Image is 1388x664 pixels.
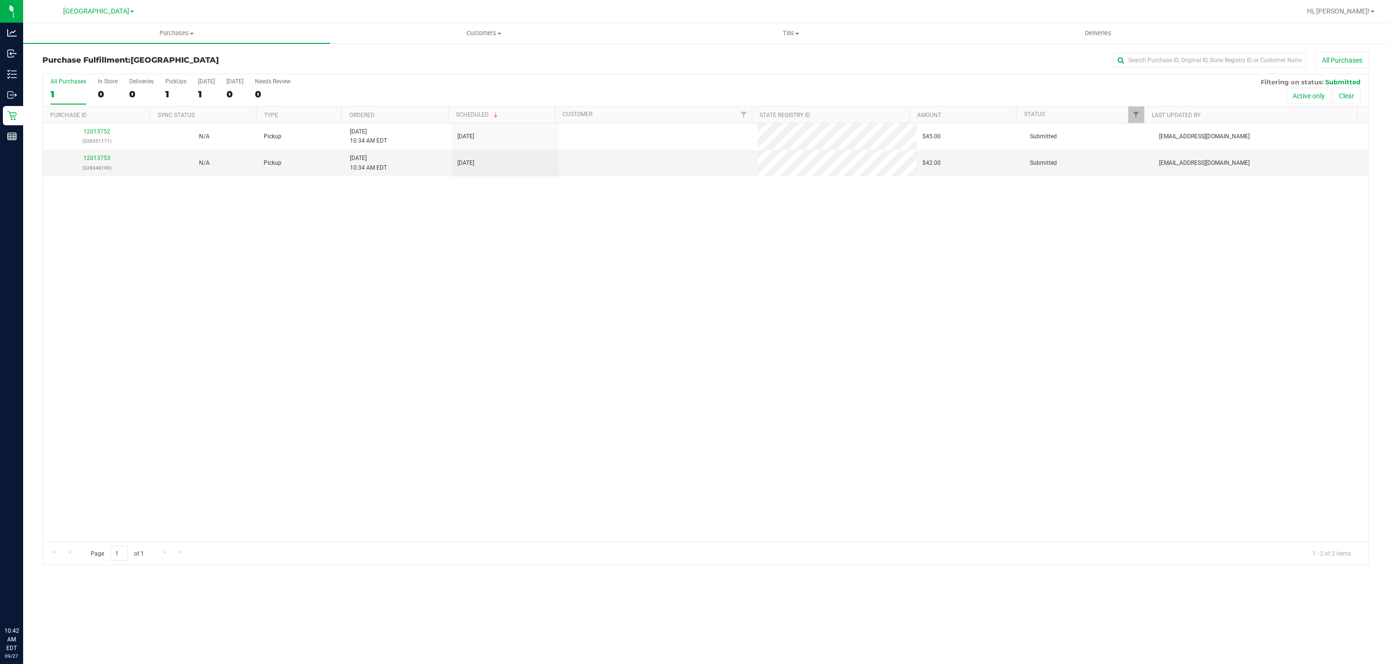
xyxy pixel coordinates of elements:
inline-svg: Reports [7,132,17,141]
span: 1 - 2 of 2 items [1305,546,1359,560]
a: 12013752 [83,128,110,135]
a: Sync Status [158,112,195,119]
span: Filtering on status: [1261,78,1323,86]
a: Status [1024,111,1045,118]
a: Last Updated By [1152,112,1201,119]
button: Active only [1286,88,1331,104]
a: Filter [736,106,752,123]
button: N/A [199,132,210,141]
span: [GEOGRAPHIC_DATA] [131,55,219,65]
inline-svg: Outbound [7,90,17,100]
a: Type [264,112,278,119]
a: Deliveries [945,23,1252,43]
span: Submitted [1030,132,1057,141]
button: Clear [1333,88,1361,104]
p: 10:42 AM EDT [4,626,19,652]
div: In Store [98,78,118,85]
a: Amount [917,112,941,119]
a: Filter [1128,106,1144,123]
a: Tills [637,23,944,43]
div: Deliveries [129,78,154,85]
div: [DATE] [227,78,243,85]
span: $45.00 [922,132,941,141]
div: 0 [227,89,243,100]
iframe: Resource center [10,587,39,616]
p: (328348199) [49,163,145,173]
a: Purchases [23,23,330,43]
span: [DATE] [457,159,474,168]
a: Purchase ID [50,112,87,119]
button: N/A [199,159,210,168]
button: All Purchases [1316,52,1369,68]
inline-svg: Inventory [7,69,17,79]
span: Not Applicable [199,133,210,140]
span: [DATE] 10:34 AM EDT [350,154,387,172]
span: $42.00 [922,159,941,168]
input: 1 [110,546,128,561]
span: [EMAIL_ADDRESS][DOMAIN_NAME] [1159,159,1250,168]
span: Not Applicable [199,159,210,166]
span: Deliveries [1072,29,1124,38]
div: Needs Review [255,78,291,85]
a: Customer [562,111,592,118]
div: [DATE] [198,78,215,85]
span: [GEOGRAPHIC_DATA] [63,7,129,15]
div: 0 [98,89,118,100]
div: All Purchases [51,78,86,85]
inline-svg: Retail [7,111,17,120]
div: 1 [165,89,187,100]
div: PickUps [165,78,187,85]
span: Submitted [1030,159,1057,168]
span: Tills [638,29,944,38]
span: Page of 1 [82,546,152,561]
a: Scheduled [456,111,500,118]
h3: Purchase Fulfillment: [42,56,484,65]
a: Customers [330,23,637,43]
p: 09/27 [4,652,19,660]
span: [EMAIL_ADDRESS][DOMAIN_NAME] [1159,132,1250,141]
p: (328351171) [49,136,145,146]
div: 0 [129,89,154,100]
span: Pickup [264,159,281,168]
a: 12013753 [83,155,110,161]
span: Pickup [264,132,281,141]
span: Submitted [1325,78,1361,86]
inline-svg: Analytics [7,28,17,38]
input: Search Purchase ID, Original ID, State Registry ID or Customer Name... [1113,53,1306,67]
span: [DATE] 10:34 AM EDT [350,127,387,146]
span: Customers [331,29,637,38]
span: Purchases [23,29,330,38]
span: Hi, [PERSON_NAME]! [1307,7,1370,15]
inline-svg: Inbound [7,49,17,58]
div: 1 [51,89,86,100]
a: Ordered [349,112,374,119]
span: [DATE] [457,132,474,141]
div: 1 [198,89,215,100]
div: 0 [255,89,291,100]
a: State Registry ID [760,112,810,119]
